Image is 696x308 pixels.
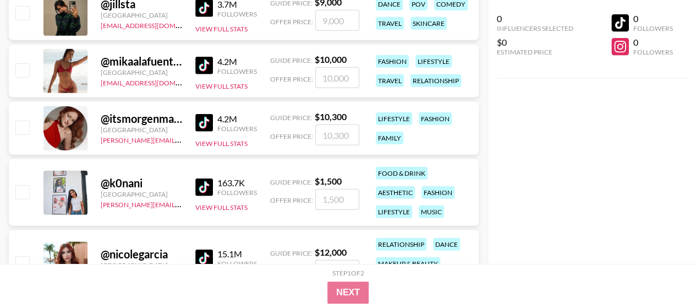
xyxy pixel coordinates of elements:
[419,112,452,125] div: fashion
[497,48,573,56] div: Estimated Price
[376,257,440,270] div: makeup & beauty
[270,114,313,122] span: Guide Price:
[315,125,359,145] input: 10,300
[315,10,359,31] input: 9,000
[217,10,257,18] div: Followers
[195,250,213,267] img: TikTok
[315,260,359,281] input: 12,000
[101,112,182,126] div: @ itsmorgenmarie
[497,13,573,24] div: 0
[101,176,182,190] div: @ k0nani
[315,111,347,122] strong: $ 10,300
[419,206,444,218] div: music
[497,24,573,33] div: Influencers Selected
[270,56,313,64] span: Guide Price:
[101,190,182,198] div: [GEOGRAPHIC_DATA]
[217,114,257,125] div: 4.2M
[332,269,364,277] div: Step 1 of 2
[217,260,257,268] div: Followers
[376,55,409,68] div: fashion
[376,112,412,125] div: lifestyle
[270,178,313,186] span: Guide Price:
[195,82,248,90] button: View Full Stats
[270,75,313,83] span: Offer Price:
[195,203,248,212] button: View Full Stats
[633,48,673,56] div: Followers
[433,238,460,251] div: dance
[101,77,211,87] a: [EMAIL_ADDRESS][DOMAIN_NAME]
[101,126,182,134] div: [GEOGRAPHIC_DATA]
[633,24,673,33] div: Followers
[410,17,447,30] div: skincare
[633,13,673,24] div: 0
[315,67,359,88] input: 10,000
[217,177,257,188] div: 163.7K
[217,125,257,133] div: Followers
[415,55,452,68] div: lifestyle
[641,253,683,295] iframe: Drift Widget Chat Controller
[497,37,573,48] div: $0
[270,18,313,26] span: Offer Price:
[315,176,342,186] strong: $ 1,500
[270,249,313,257] span: Guide Price:
[376,206,412,218] div: lifestyle
[270,132,313,141] span: Offer Price:
[101,11,182,19] div: [GEOGRAPHIC_DATA]
[376,17,404,30] div: travel
[315,54,347,64] strong: $ 10,000
[421,186,454,199] div: fashion
[101,134,264,144] a: [PERSON_NAME][EMAIL_ADDRESS][DOMAIN_NAME]
[217,248,257,260] div: 15.1M
[270,196,313,204] span: Offer Price:
[195,179,213,196] img: TikTok
[315,189,359,210] input: 1,500
[217,56,257,67] div: 4.2M
[376,74,404,87] div: travel
[376,132,403,144] div: family
[633,37,673,48] div: 0
[376,186,415,199] div: aesthetic
[217,188,257,197] div: Followers
[101,68,182,77] div: [GEOGRAPHIC_DATA]
[376,238,426,251] div: relationship
[315,247,347,257] strong: $ 12,000
[410,74,461,87] div: relationship
[195,25,248,33] button: View Full Stats
[327,282,369,304] button: Next
[101,247,182,261] div: @ nicolegarcia
[195,57,213,74] img: TikTok
[101,198,264,209] a: [PERSON_NAME][EMAIL_ADDRESS][DOMAIN_NAME]
[101,261,182,269] div: [GEOGRAPHIC_DATA]
[195,114,213,132] img: TikTok
[195,139,248,148] button: View Full Stats
[101,19,211,30] a: [EMAIL_ADDRESS][DOMAIN_NAME]
[101,55,182,68] div: @ mikaalafuente_
[217,67,257,75] div: Followers
[376,167,428,180] div: food & drink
